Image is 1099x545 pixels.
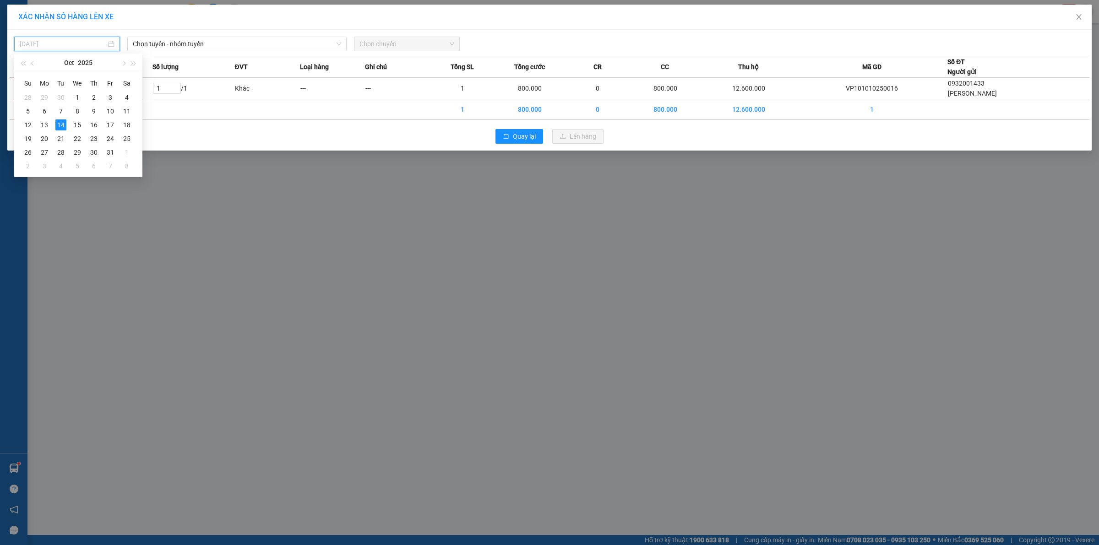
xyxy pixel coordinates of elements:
div: 16 [88,119,99,130]
span: rollback [503,133,509,140]
div: 22 [72,133,83,144]
td: --- [300,78,365,99]
div: 30 [55,92,66,103]
td: 2025-10-18 [119,118,135,132]
span: Ghi chú [365,62,387,72]
td: 2025-10-11 [119,104,135,118]
div: 25 [121,133,132,144]
div: 4 [121,92,132,103]
div: 8 [121,161,132,172]
span: Tổng cước [514,62,545,72]
span: Tổng SL [451,62,474,72]
td: 2025-11-04 [53,159,69,173]
td: 2025-11-01 [119,146,135,159]
span: Mã GD [862,62,881,72]
div: 14 [55,119,66,130]
div: 20 [39,133,50,144]
span: [PERSON_NAME] [948,90,997,97]
button: rollbackQuay lại [495,129,543,144]
th: Mo [36,76,53,91]
div: 30 [88,147,99,158]
td: 2025-10-22 [69,132,86,146]
div: 28 [55,147,66,158]
span: CC [661,62,669,72]
div: 15 [72,119,83,130]
td: 800.000 [630,78,700,99]
div: 19 [22,133,33,144]
div: 29 [39,92,50,103]
th: Fr [102,76,119,91]
span: XÁC NHẬN SỐ HÀNG LÊN XE [18,12,114,21]
td: 2025-10-23 [86,132,102,146]
button: uploadLên hàng [552,129,604,144]
td: 12.600.000 [701,99,797,120]
td: 2025-10-30 [86,146,102,159]
td: 2025-10-24 [102,132,119,146]
div: 28 [22,92,33,103]
div: 3 [105,92,116,103]
div: 1 [72,92,83,103]
span: 0932001433 [948,80,985,87]
div: 17 [105,119,116,130]
div: 3 [39,161,50,172]
input: 14/10/2025 [20,39,106,49]
div: 10 [105,106,116,117]
div: 27 [39,147,50,158]
td: 2025-09-29 [36,91,53,104]
td: 2025-10-21 [53,132,69,146]
td: 2025-10-12 [20,118,36,132]
td: 2025-11-07 [102,159,119,173]
div: 5 [22,106,33,117]
span: Chọn chuyến [359,37,454,51]
div: 26 [22,147,33,158]
td: 2025-10-14 [53,118,69,132]
span: ĐVT [234,62,247,72]
button: 2025 [78,54,92,72]
td: 2025-10-03 [102,91,119,104]
span: close [1075,13,1083,21]
div: 8 [72,106,83,117]
td: 2025-11-05 [69,159,86,173]
td: Khác [234,78,299,99]
td: 2025-10-31 [102,146,119,159]
div: 11 [121,106,132,117]
span: Chọn tuyến - nhóm tuyến [133,37,341,51]
div: 4 [55,161,66,172]
div: 5 [72,161,83,172]
td: 2025-10-29 [69,146,86,159]
td: 1 [430,78,495,99]
td: 800.000 [495,99,565,120]
div: 31 [105,147,116,158]
th: Tu [53,76,69,91]
td: 2025-11-02 [20,159,36,173]
div: 18 [121,119,132,130]
td: 0 [565,99,630,120]
div: 29 [72,147,83,158]
td: 2025-10-06 [36,104,53,118]
th: We [69,76,86,91]
td: 2025-10-27 [36,146,53,159]
div: 6 [88,161,99,172]
td: 1 [797,99,948,120]
div: 2 [22,161,33,172]
td: 2025-10-16 [86,118,102,132]
div: 21 [55,133,66,144]
td: 2025-10-17 [102,118,119,132]
td: 2025-11-06 [86,159,102,173]
td: 1 [430,99,495,120]
td: 2025-09-28 [20,91,36,104]
td: 2025-09-30 [53,91,69,104]
span: Số lượng [152,62,179,72]
td: 2025-10-09 [86,104,102,118]
div: 23 [88,133,99,144]
div: 1 [121,147,132,158]
td: 2025-10-26 [20,146,36,159]
span: Quay lại [513,131,536,141]
div: 7 [55,106,66,117]
td: 2025-10-19 [20,132,36,146]
td: 2025-10-15 [69,118,86,132]
td: 800.000 [495,78,565,99]
th: Sa [119,76,135,91]
td: 2025-10-20 [36,132,53,146]
td: 2025-10-10 [102,104,119,118]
